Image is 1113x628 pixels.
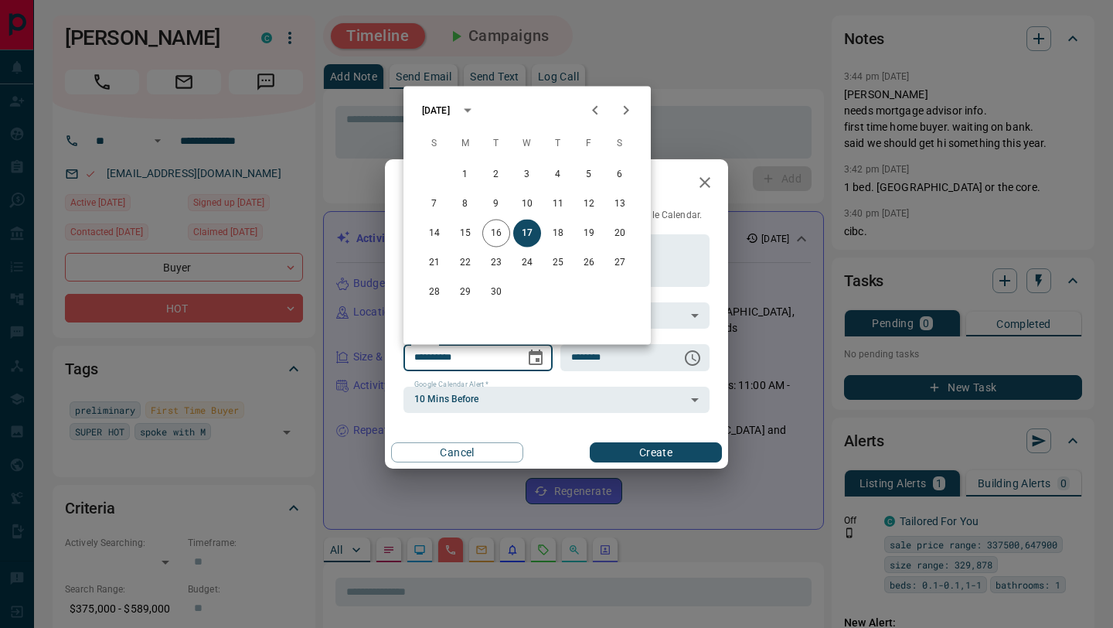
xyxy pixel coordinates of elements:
button: 20 [606,220,634,247]
div: [DATE] [422,104,450,118]
button: 4 [544,161,572,189]
button: 30 [482,278,510,306]
button: 23 [482,249,510,277]
button: calendar view is open, switch to year view [454,97,481,124]
h2: New Task [385,159,490,209]
button: 18 [544,220,572,247]
span: Friday [575,128,603,159]
button: 14 [420,220,448,247]
button: 21 [420,249,448,277]
span: Saturday [606,128,634,159]
button: Previous month [580,95,611,126]
button: 24 [513,249,541,277]
button: 28 [420,278,448,306]
button: 7 [420,190,448,218]
button: 2 [482,161,510,189]
button: 16 [482,220,510,247]
button: Choose date, selected date is Sep 17, 2025 [520,343,551,374]
button: Cancel [391,442,523,462]
button: 3 [513,161,541,189]
button: 17 [513,220,541,247]
button: 1 [451,161,479,189]
button: 13 [606,190,634,218]
span: Wednesday [513,128,541,159]
div: 10 Mins Before [403,387,710,413]
button: 15 [451,220,479,247]
button: Choose time, selected time is 6:00 AM [677,343,708,374]
button: 11 [544,190,572,218]
button: 26 [575,249,603,277]
button: 12 [575,190,603,218]
button: 10 [513,190,541,218]
button: 27 [606,249,634,277]
button: 29 [451,278,479,306]
button: Next month [611,95,642,126]
button: 9 [482,190,510,218]
button: 19 [575,220,603,247]
label: Google Calendar Alert [414,380,488,390]
button: 22 [451,249,479,277]
button: Create [590,442,722,462]
span: Tuesday [482,128,510,159]
button: 8 [451,190,479,218]
button: 5 [575,161,603,189]
span: Sunday [420,128,448,159]
span: Thursday [544,128,572,159]
button: 6 [606,161,634,189]
button: 25 [544,249,572,277]
span: Monday [451,128,479,159]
